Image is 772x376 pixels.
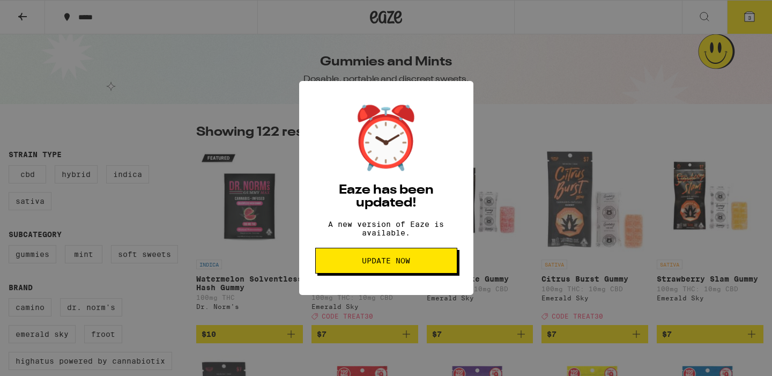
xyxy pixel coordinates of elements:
button: Update Now [315,248,457,274]
h2: Eaze has been updated! [315,184,457,210]
p: A new version of Eaze is available. [315,220,457,237]
span: Update Now [362,257,410,264]
div: ⏰ [348,102,424,173]
iframe: Opens a widget where you can find more information [703,344,761,371]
